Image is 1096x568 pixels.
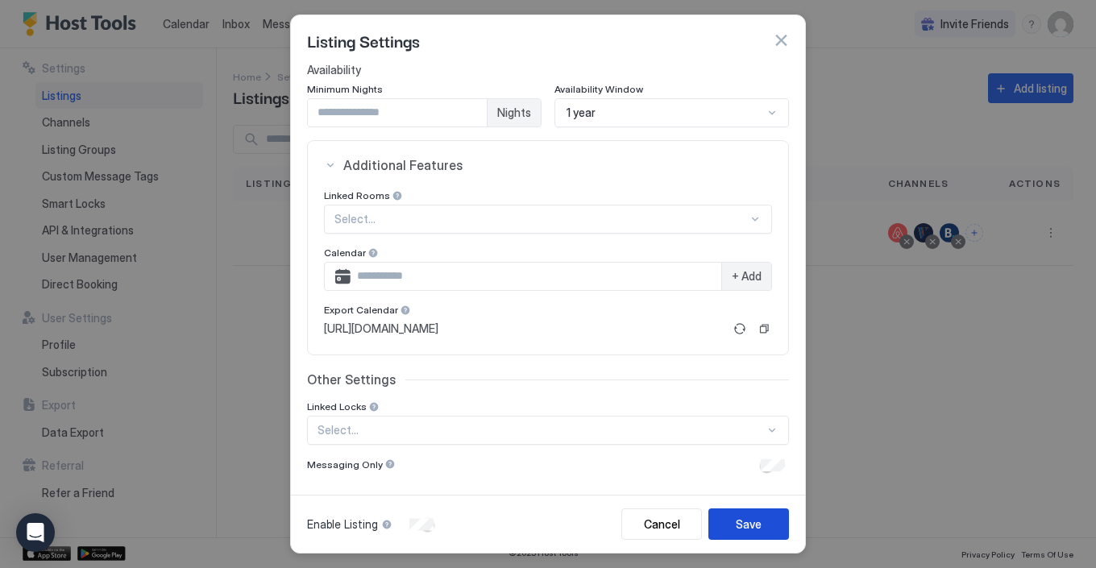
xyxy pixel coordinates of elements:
a: [URL][DOMAIN_NAME] [324,321,724,336]
button: Save [708,508,789,540]
span: Nights [497,106,531,120]
span: [URL][DOMAIN_NAME] [324,321,438,336]
span: Calendar [324,247,366,259]
button: Refresh [730,319,749,338]
section: Additional Features [308,189,788,354]
span: Enable Listing [307,517,378,532]
span: Export Calendar [324,304,398,316]
div: Open Intercom Messenger [16,513,55,552]
button: Additional Features [308,141,788,189]
span: Linked Locks [307,400,367,413]
input: Input Field [351,263,721,290]
input: Input Field [308,99,487,126]
span: Minimum Nights [307,83,383,95]
span: + Add [732,269,762,284]
span: Listing Settings [307,28,420,52]
span: Additional Features [343,157,772,173]
button: Copy [756,321,772,337]
span: Messaging Only [307,458,383,471]
span: 1 year [567,106,596,120]
span: Availability [307,63,789,77]
span: Other Settings [307,371,396,388]
button: Cancel [621,508,702,540]
span: Linked Rooms [324,189,390,201]
div: Save [736,516,762,533]
span: Availability Window [554,83,643,95]
div: Cancel [644,516,680,533]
